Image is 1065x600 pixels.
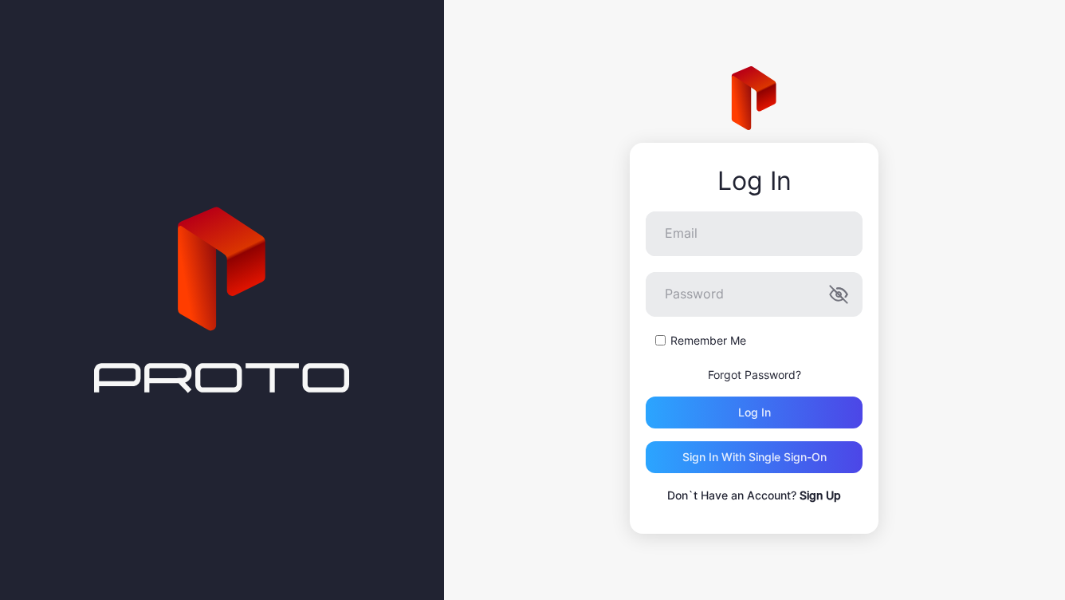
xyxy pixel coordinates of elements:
[646,272,863,317] input: Password
[682,451,827,464] div: Sign in With Single Sign-On
[646,397,863,428] button: Log in
[646,486,863,505] p: Don`t Have an Account?
[738,406,771,419] div: Log in
[829,285,848,304] button: Password
[670,333,746,349] label: Remember Me
[800,488,841,502] a: Sign Up
[646,441,863,473] button: Sign in With Single Sign-On
[646,167,863,195] div: Log In
[708,368,801,381] a: Forgot Password?
[646,211,863,256] input: Email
